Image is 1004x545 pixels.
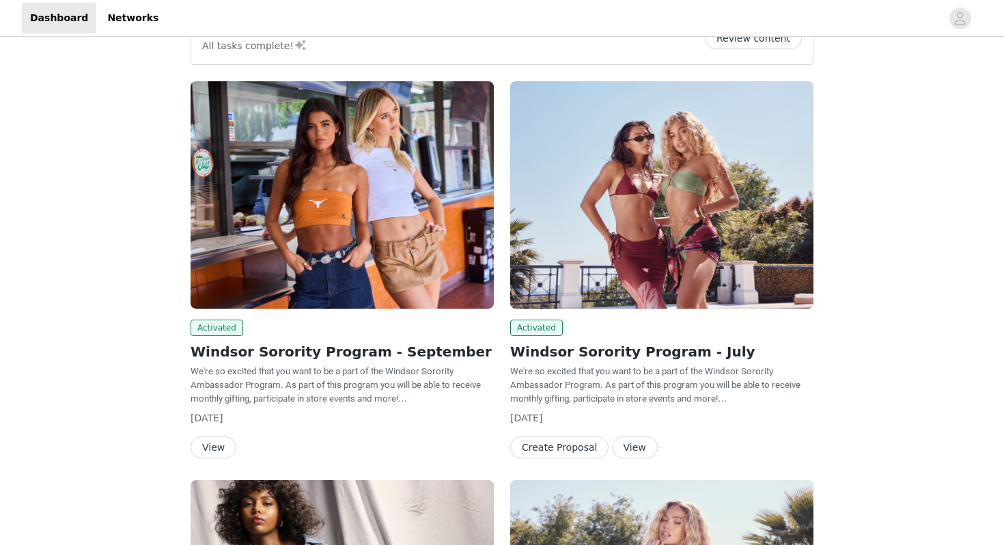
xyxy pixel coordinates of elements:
[191,413,223,423] span: [DATE]
[22,3,96,33] a: Dashboard
[510,81,813,309] img: Windsor
[191,320,243,336] span: Activated
[510,366,800,404] span: We're so excited that you want to be a part of the Windsor Sorority Ambassador Program. As part o...
[705,27,802,49] button: Review content
[510,320,563,336] span: Activated
[953,8,966,29] div: avatar
[191,443,236,453] a: View
[99,3,167,33] a: Networks
[612,436,658,458] button: View
[191,366,481,404] span: We're so excited that you want to be a part of the Windsor Sorority Ambassador Program. As part o...
[510,413,542,423] span: [DATE]
[202,37,307,53] p: All tasks complete!
[510,436,609,458] button: Create Proposal
[510,341,813,362] h2: Windsor Sorority Program - July
[191,81,494,309] img: Windsor
[612,443,658,453] a: View
[191,341,494,362] h2: Windsor Sorority Program - September
[191,436,236,458] button: View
